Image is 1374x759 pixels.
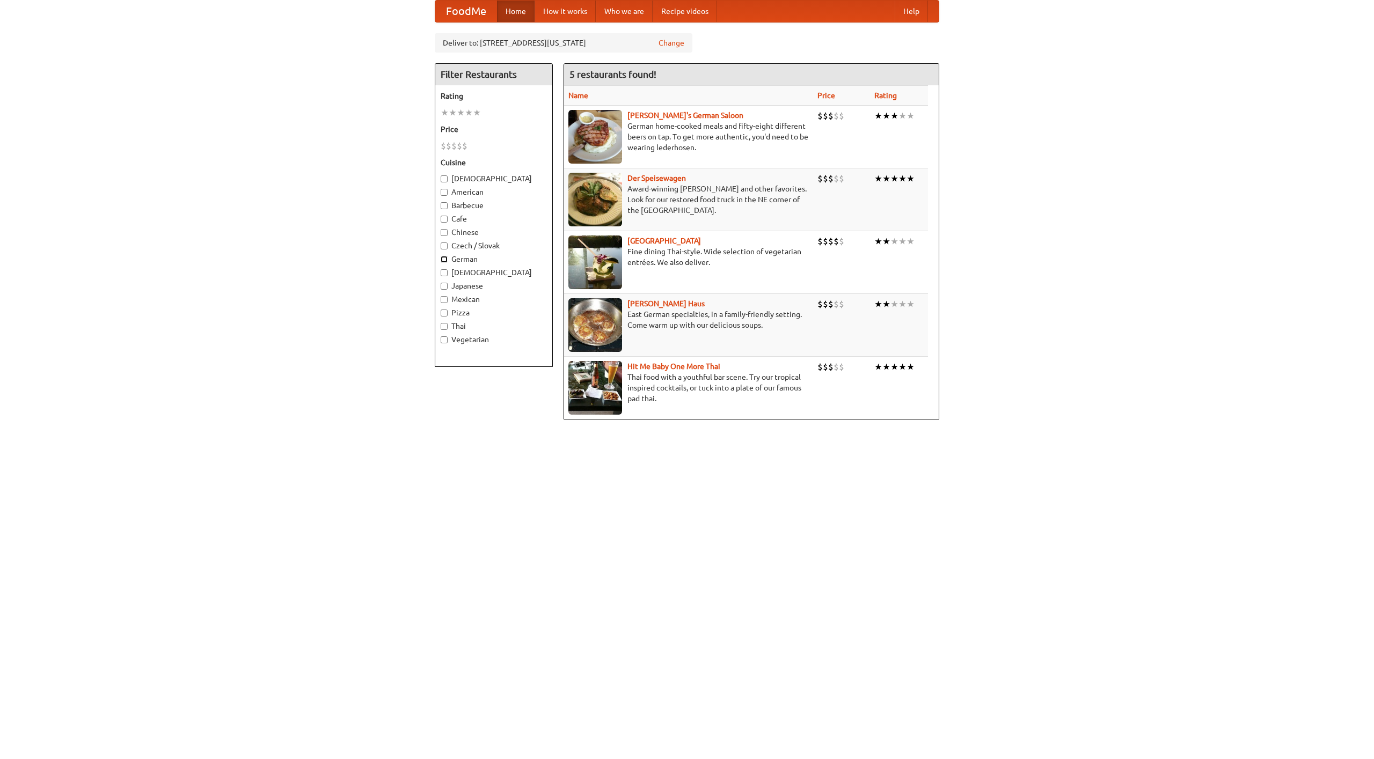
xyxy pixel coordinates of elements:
li: $ [457,140,462,152]
input: Pizza [441,310,448,316]
label: Chinese [441,227,547,238]
li: ★ [898,235,907,247]
b: Der Speisewagen [627,174,686,182]
li: ★ [441,107,449,119]
label: Pizza [441,307,547,318]
li: $ [839,235,844,247]
a: Help [895,1,928,22]
li: ★ [890,173,898,185]
label: Thai [441,321,547,331]
li: $ [839,298,844,310]
li: ★ [890,235,898,247]
li: ★ [907,110,915,122]
li: $ [823,235,828,247]
h5: Rating [441,91,547,101]
h4: Filter Restaurants [435,64,552,85]
li: $ [817,298,823,310]
li: $ [834,361,839,373]
li: $ [839,110,844,122]
li: $ [451,140,457,152]
li: $ [834,235,839,247]
li: ★ [882,298,890,310]
li: $ [441,140,446,152]
li: $ [839,173,844,185]
li: ★ [882,235,890,247]
input: Japanese [441,283,448,290]
li: ★ [882,110,890,122]
img: satay.jpg [568,235,622,289]
a: Price [817,91,835,100]
li: $ [823,298,828,310]
li: ★ [898,361,907,373]
a: Rating [874,91,897,100]
input: Barbecue [441,202,448,209]
li: $ [817,173,823,185]
h5: Price [441,124,547,135]
li: ★ [473,107,481,119]
li: $ [828,361,834,373]
li: $ [828,110,834,122]
input: American [441,189,448,196]
div: Deliver to: [STREET_ADDRESS][US_STATE] [435,33,692,53]
li: ★ [907,361,915,373]
a: [PERSON_NAME]'s German Saloon [627,111,743,120]
li: ★ [882,361,890,373]
li: ★ [874,110,882,122]
input: [DEMOGRAPHIC_DATA] [441,175,448,182]
input: Mexican [441,296,448,303]
li: $ [834,110,839,122]
input: Thai [441,323,448,330]
li: ★ [449,107,457,119]
li: ★ [874,298,882,310]
a: Name [568,91,588,100]
input: German [441,256,448,263]
li: $ [834,298,839,310]
li: $ [462,140,467,152]
li: $ [446,140,451,152]
label: Cafe [441,213,547,224]
li: $ [823,110,828,122]
li: ★ [907,298,915,310]
label: Vegetarian [441,334,547,345]
h5: Cuisine [441,157,547,168]
input: [DEMOGRAPHIC_DATA] [441,269,448,276]
li: $ [828,298,834,310]
label: German [441,254,547,264]
li: ★ [874,235,882,247]
a: FoodMe [435,1,497,22]
a: Change [659,38,684,48]
img: speisewagen.jpg [568,173,622,226]
b: Hit Me Baby One More Thai [627,362,720,371]
label: [DEMOGRAPHIC_DATA] [441,173,547,184]
a: Home [497,1,535,22]
input: Cafe [441,216,448,223]
input: Vegetarian [441,336,448,343]
p: Thai food with a youthful bar scene. Try our tropical inspired cocktails, or tuck into a plate of... [568,372,809,404]
a: [GEOGRAPHIC_DATA] [627,237,701,245]
input: Chinese [441,229,448,236]
p: Award-winning [PERSON_NAME] and other favorites. Look for our restored food truck in the NE corne... [568,183,809,216]
li: $ [834,173,839,185]
li: ★ [890,361,898,373]
li: $ [817,235,823,247]
li: ★ [907,235,915,247]
ng-pluralize: 5 restaurants found! [569,69,656,79]
li: ★ [882,173,890,185]
li: $ [828,235,834,247]
li: ★ [890,298,898,310]
a: [PERSON_NAME] Haus [627,299,705,308]
label: [DEMOGRAPHIC_DATA] [441,267,547,278]
p: Fine dining Thai-style. Wide selection of vegetarian entrées. We also deliver. [568,246,809,268]
li: ★ [465,107,473,119]
label: Japanese [441,281,547,291]
label: Mexican [441,294,547,305]
img: babythai.jpg [568,361,622,415]
li: $ [817,110,823,122]
li: ★ [874,173,882,185]
li: ★ [457,107,465,119]
li: ★ [874,361,882,373]
li: ★ [898,173,907,185]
